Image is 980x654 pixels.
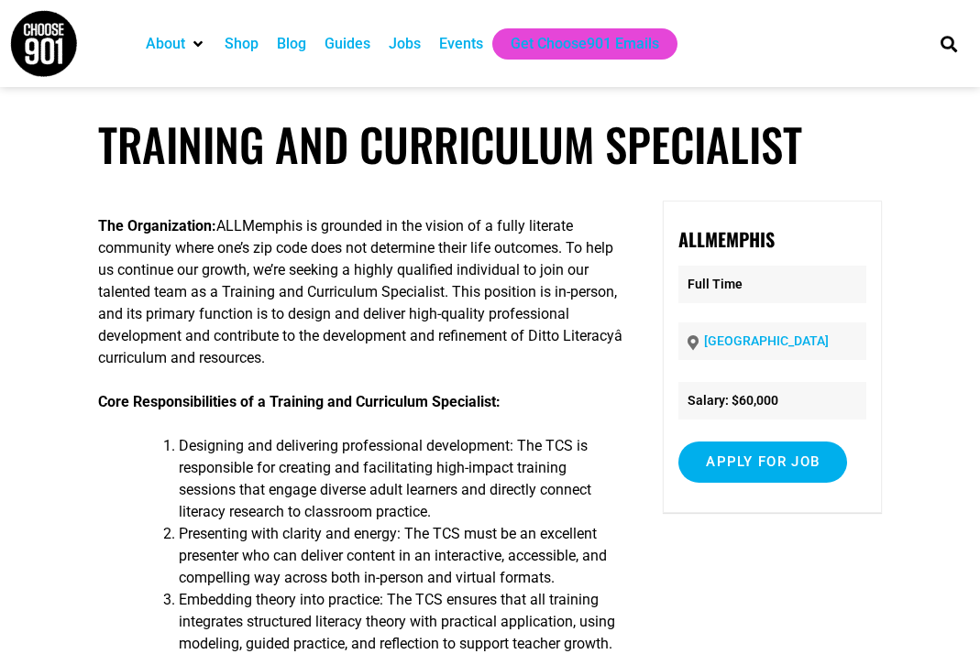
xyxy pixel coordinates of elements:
[325,33,370,55] a: Guides
[225,33,259,55] a: Shop
[678,225,775,253] strong: ALLMemphis
[146,33,185,55] a: About
[678,382,866,420] li: Salary: $60,000
[137,28,215,60] div: About
[98,215,624,369] p: ALLMemphis is grounded in the vision of a fully literate community where one’s zip code does not ...
[98,393,501,410] strong: Core Responsibilities of a Training and Curriculum Specialist:
[934,28,964,59] div: Search
[439,33,483,55] a: Events
[137,28,915,60] nav: Main nav
[678,441,847,483] input: Apply for job
[179,523,624,589] li: Presenting with clarity and energy: The TCS must be an excellent presenter who can deliver conten...
[98,217,216,234] strong: The Organization:
[704,333,829,348] a: [GEOGRAPHIC_DATA]
[179,435,624,523] li: Designing and delivering professional development: The TCS is responsible for creating and facili...
[678,266,866,303] p: Full Time
[389,33,421,55] a: Jobs
[98,117,882,171] h1: Training and Curriculum Specialist
[277,33,306,55] a: Blog
[511,33,659,55] a: Get Choose901 Emails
